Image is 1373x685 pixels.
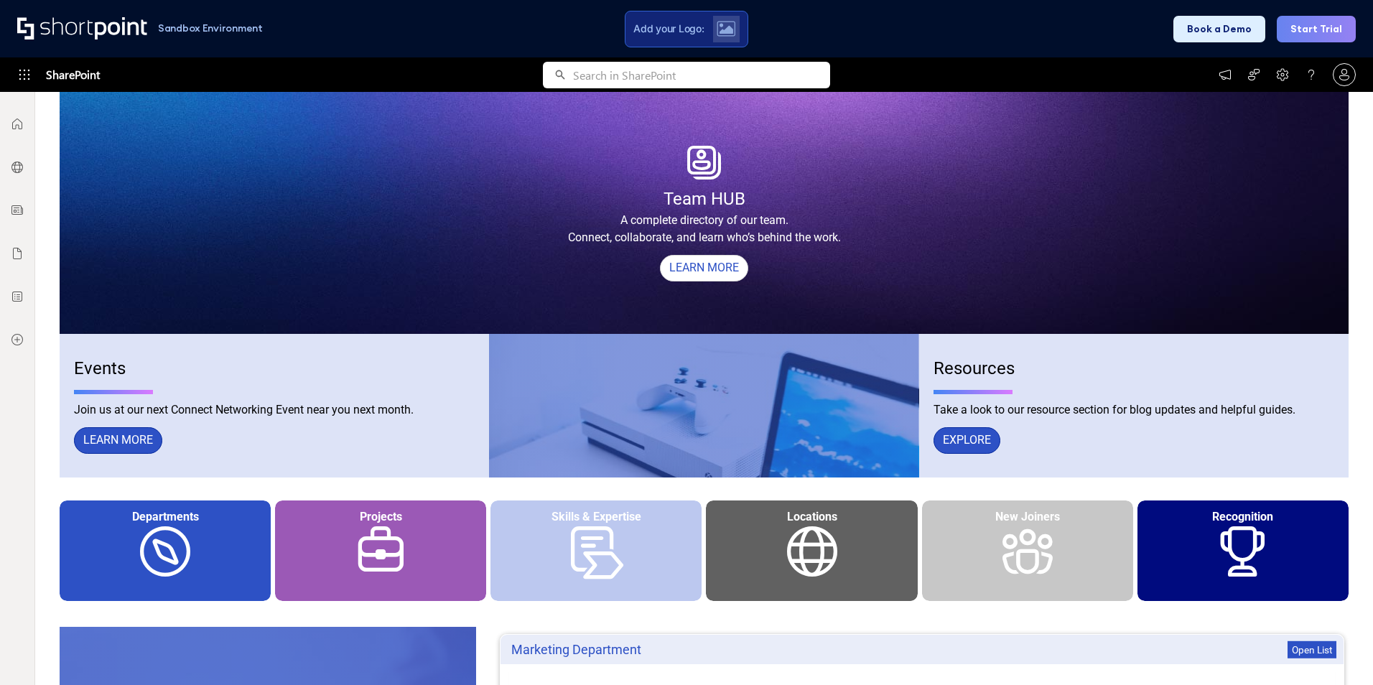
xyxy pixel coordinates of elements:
[712,510,911,523] div: Locations
[74,427,162,454] a: LEARN MORE
[1114,518,1373,685] iframe: Chat Widget
[158,24,263,32] h1: Sandbox Environment
[65,510,265,523] div: Departments
[660,255,748,281] a: LEARN MORE
[934,358,1015,378] span: Resources
[74,403,414,416] span: Join us at our next Connect Networking Event near you next month.
[573,62,830,88] input: Search in SharePoint
[46,57,100,92] span: SharePoint
[1277,16,1356,42] button: Start Trial
[664,189,745,209] span: Team HUB
[633,22,704,35] span: Add your Logo:
[1143,510,1343,523] div: Recognition
[496,510,696,523] div: Skills & Expertise
[568,230,841,244] span: Connect, collaborate, and learn who’s behind the work.
[934,403,1295,416] span: Take a look to our resource section for blog updates and helpful guides.
[74,358,126,378] span: Events
[717,21,735,37] img: Upload logo
[620,213,788,227] span: A complete directory of our team.
[928,510,1127,523] div: New Joiners
[281,510,480,523] div: Projects
[934,427,1000,454] a: EXPLORE
[1173,16,1265,42] button: Book a Demo
[511,642,641,657] span: Marketing Department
